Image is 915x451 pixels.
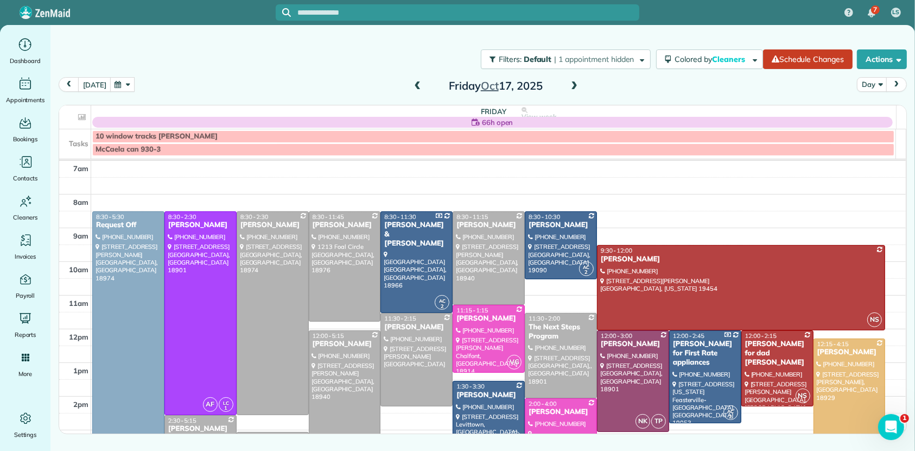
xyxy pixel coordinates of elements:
[4,36,46,66] a: Dashboard
[168,213,196,221] span: 8:30 - 2:30
[456,391,522,400] div: [PERSON_NAME]
[456,221,522,230] div: [PERSON_NAME]
[223,400,229,406] span: LC
[428,80,564,92] h2: Friday 17, 2025
[69,333,88,341] span: 12pm
[96,145,161,154] span: McCaela can 930-3
[528,408,594,417] div: [PERSON_NAME]
[636,414,650,429] span: NK
[96,213,124,221] span: 8:30 - 5:30
[745,332,777,340] span: 12:00 - 2:15
[384,315,416,322] span: 11:30 - 2:15
[312,340,378,349] div: [PERSON_NAME]
[529,213,560,221] span: 8:30 - 10:30
[727,408,734,414] span: AC
[528,323,594,341] div: The Next Steps Program
[763,49,853,69] a: Schedule Changes
[481,49,650,69] button: Filters: Default | 1 appointment hidden
[13,173,37,184] span: Contacts
[580,267,593,278] small: 2
[73,231,88,240] span: 9am
[817,340,849,348] span: 12:15 - 4:15
[482,117,513,128] span: 66h open
[796,389,810,403] span: NS
[73,366,88,375] span: 1pm
[13,134,38,145] span: Bookings
[282,8,291,17] svg: Focus search
[656,49,763,69] button: Colored byCleaners
[554,54,634,64] span: | 1 appointment hidden
[439,298,446,304] span: AC
[817,348,882,357] div: [PERSON_NAME]
[18,368,32,379] span: More
[4,75,46,105] a: Appointments
[59,77,79,92] button: prev
[528,221,594,230] div: [PERSON_NAME]
[481,79,499,92] span: Oct
[240,213,269,221] span: 8:30 - 2:30
[522,112,556,121] span: View week
[384,323,449,332] div: [PERSON_NAME]
[673,332,704,340] span: 12:00 - 2:45
[878,414,904,440] iframe: Intercom live chat
[886,77,907,92] button: next
[601,247,632,254] span: 9:30 - 12:00
[481,107,506,116] span: Friday
[384,213,416,221] span: 8:30 - 11:30
[240,221,306,230] div: [PERSON_NAME]
[4,192,46,223] a: Cleaners
[601,332,632,340] span: 12:00 - 3:00
[69,299,88,308] span: 11am
[13,212,37,223] span: Cleaners
[672,340,738,367] div: [PERSON_NAME] for First Rate appliances
[456,383,485,390] span: 1:30 - 3:30
[73,164,88,173] span: 7am
[96,221,161,230] div: Request Off
[96,132,218,141] span: 10 window tracks [PERSON_NAME]
[73,198,88,206] span: 8am
[873,5,877,14] span: 7
[435,302,449,312] small: 2
[78,77,111,92] button: [DATE]
[313,332,344,340] span: 12:00 - 5:15
[6,95,45,105] span: Appointments
[600,340,666,349] div: [PERSON_NAME]
[4,410,46,440] a: Settings
[900,414,909,423] span: 1
[313,213,344,221] span: 8:30 - 11:45
[15,251,36,262] span: Invoices
[4,231,46,262] a: Invoices
[168,417,196,424] span: 2:30 - 5:15
[16,290,35,301] span: Payroll
[4,153,46,184] a: Contacts
[168,221,233,230] div: [PERSON_NAME]
[507,355,522,369] span: VG
[745,340,810,367] div: [PERSON_NAME] for dad [PERSON_NAME]
[4,310,46,340] a: Reports
[456,314,522,323] div: [PERSON_NAME]
[867,312,882,327] span: NS
[456,306,488,314] span: 11:15 - 1:15
[384,221,449,248] div: [PERSON_NAME] & [PERSON_NAME]
[475,49,650,69] a: Filters: Default | 1 appointment hidden
[583,264,590,270] span: AC
[456,213,488,221] span: 8:30 - 11:15
[4,271,46,301] a: Payroll
[529,400,557,408] span: 2:00 - 4:00
[15,329,36,340] span: Reports
[724,412,738,422] small: 2
[10,55,41,66] span: Dashboard
[203,397,218,412] span: AF
[312,221,378,230] div: [PERSON_NAME]
[651,414,666,429] span: TP
[4,114,46,145] a: Bookings
[600,255,882,264] div: [PERSON_NAME]
[168,424,233,434] div: [PERSON_NAME]
[529,315,560,322] span: 11:30 - 2:00
[73,400,88,409] span: 2pm
[219,403,233,414] small: 1
[893,8,900,17] span: LS
[69,265,88,274] span: 10am
[712,54,747,64] span: Cleaners
[276,8,291,17] button: Focus search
